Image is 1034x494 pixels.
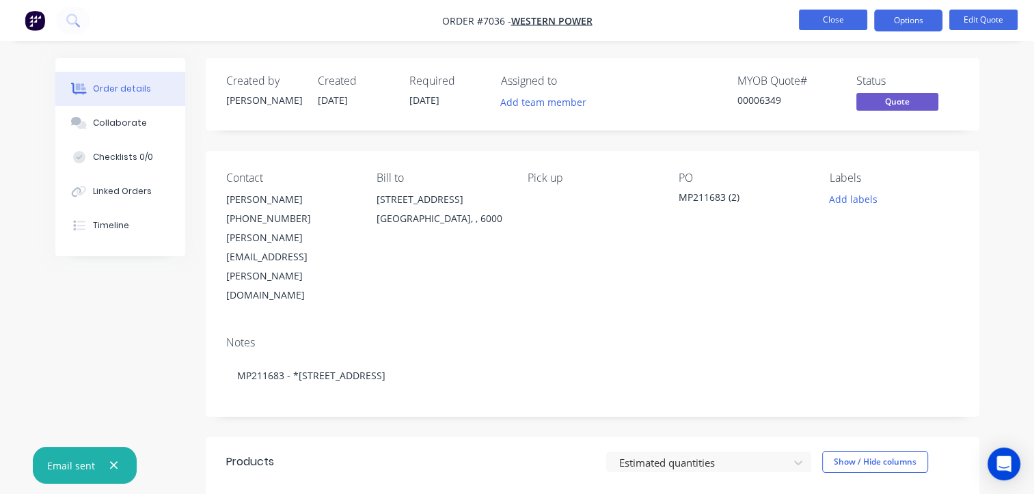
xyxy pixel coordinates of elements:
[856,74,959,87] div: Status
[830,171,959,184] div: Labels
[679,171,808,184] div: PO
[93,219,129,232] div: Timeline
[988,448,1020,480] div: Open Intercom Messenger
[377,209,506,228] div: [GEOGRAPHIC_DATA], , 6000
[442,14,511,27] span: Order #7036 -
[226,454,274,470] div: Products
[55,72,185,106] button: Order details
[55,106,185,140] button: Collaborate
[93,117,147,129] div: Collaborate
[409,94,439,107] span: [DATE]
[226,93,301,107] div: [PERSON_NAME]
[679,190,808,209] div: MP211683 (2)
[226,355,959,396] div: MP211683 - *[STREET_ADDRESS]
[949,10,1018,30] button: Edit Quote
[377,190,506,209] div: [STREET_ADDRESS]
[93,185,152,197] div: Linked Orders
[856,93,938,110] span: Quote
[501,93,594,111] button: Add team member
[799,10,867,30] button: Close
[737,93,840,107] div: 00006349
[226,74,301,87] div: Created by
[493,93,593,111] button: Add team member
[511,14,593,27] a: Western Power
[47,458,95,473] div: Email sent
[226,228,355,305] div: [PERSON_NAME][EMAIL_ADDRESS][PERSON_NAME][DOMAIN_NAME]
[55,174,185,208] button: Linked Orders
[409,74,485,87] div: Required
[318,74,393,87] div: Created
[226,190,355,209] div: [PERSON_NAME]
[874,10,942,31] button: Options
[226,336,959,349] div: Notes
[822,190,885,208] button: Add labels
[528,171,657,184] div: Pick up
[377,190,506,234] div: [STREET_ADDRESS][GEOGRAPHIC_DATA], , 6000
[25,10,45,31] img: Factory
[501,74,638,87] div: Assigned to
[822,451,928,473] button: Show / Hide columns
[737,74,840,87] div: MYOB Quote #
[226,171,355,184] div: Contact
[226,190,355,305] div: [PERSON_NAME][PHONE_NUMBER][PERSON_NAME][EMAIL_ADDRESS][PERSON_NAME][DOMAIN_NAME]
[55,208,185,243] button: Timeline
[93,83,151,95] div: Order details
[226,209,355,228] div: [PHONE_NUMBER]
[318,94,348,107] span: [DATE]
[55,140,185,174] button: Checklists 0/0
[93,151,153,163] div: Checklists 0/0
[377,171,506,184] div: Bill to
